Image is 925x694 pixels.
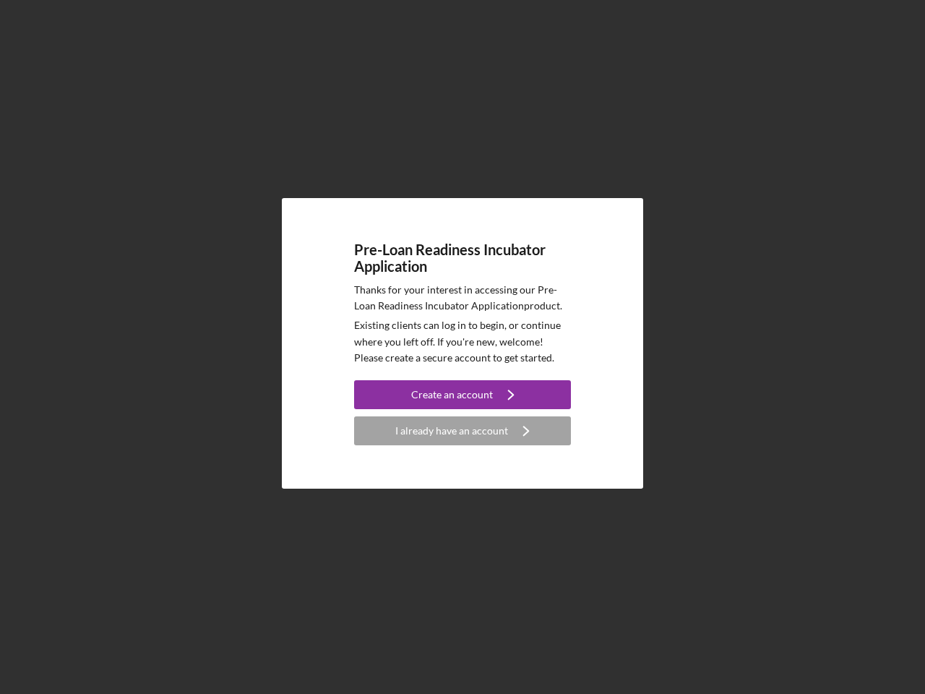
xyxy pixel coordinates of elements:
div: Create an account [411,380,493,409]
div: I already have an account [395,416,508,445]
p: Thanks for your interest in accessing our Pre-Loan Readiness Incubator Application product. [354,282,571,314]
a: Create an account [354,380,571,413]
h4: Pre-Loan Readiness Incubator Application [354,241,571,275]
button: Create an account [354,380,571,409]
p: Existing clients can log in to begin, or continue where you left off. If you're new, welcome! Ple... [354,317,571,366]
button: I already have an account [354,416,571,445]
